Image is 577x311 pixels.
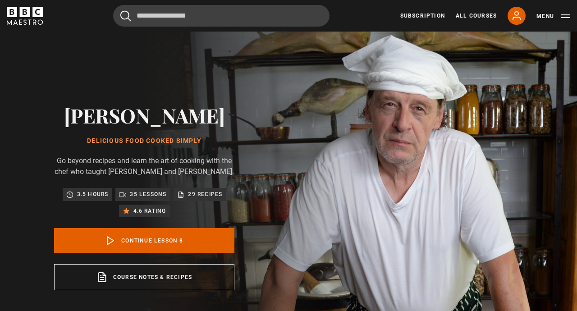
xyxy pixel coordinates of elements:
[133,206,166,215] p: 4.6 rating
[400,12,445,20] a: Subscription
[188,190,222,199] p: 29 recipes
[456,12,497,20] a: All Courses
[120,10,131,22] button: Submit the search query
[54,137,234,145] h1: Delicious Food Cooked Simply
[77,190,109,199] p: 3.5 hours
[536,12,570,21] button: Toggle navigation
[54,155,234,177] p: Go beyond recipes and learn the art of cooking with the chef who taught [PERSON_NAME] and [PERSON...
[54,228,234,253] a: Continue lesson 8
[54,264,234,290] a: Course notes & recipes
[130,190,166,199] p: 35 lessons
[113,5,330,27] input: Search
[54,104,234,127] h2: [PERSON_NAME]
[7,7,43,25] svg: BBC Maestro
